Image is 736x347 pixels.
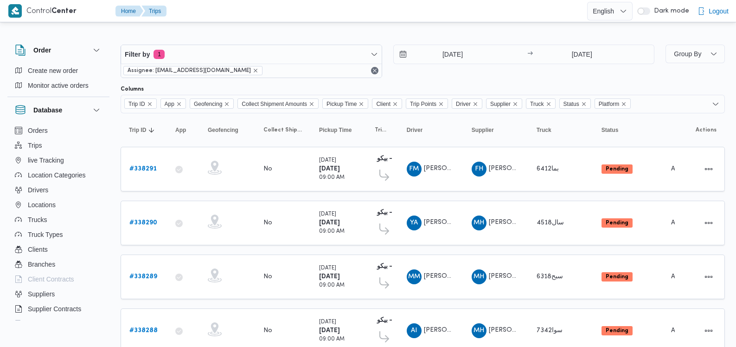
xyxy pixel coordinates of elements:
[263,273,272,281] div: No
[148,126,155,134] svg: Sorted in descending order
[28,318,51,329] span: Devices
[602,326,633,335] span: Pending
[11,183,106,197] button: Drivers
[536,45,628,64] input: Press the down key to open a popover containing a calendar.
[375,126,390,134] span: Trip Points
[128,99,145,109] span: Trip ID
[472,269,486,284] div: Maroah Husam Aldin Saad Ala
[369,65,380,76] button: Remove
[33,45,51,56] h3: Order
[602,164,633,174] span: Pending
[559,98,591,109] span: Status
[28,259,55,270] span: Branches
[392,101,398,107] button: Remove Client from selection in this group
[121,85,144,93] label: Columns
[438,101,444,107] button: Remove Trip Points from selection in this group
[9,310,39,338] iframe: chat widget
[28,274,74,285] span: Client Contracts
[606,274,628,280] b: Pending
[263,126,302,134] span: Collect Shipment Amounts
[28,140,42,151] span: Trips
[377,317,471,323] b: مخزن فرونت دور الاسكندرية - بيكو
[474,216,484,230] span: MH
[537,220,564,226] span: سال4518
[263,165,272,173] div: No
[606,166,628,172] b: Pending
[377,263,471,269] b: مخزن فرونت دور الاسكندرية - بيكو
[28,229,63,240] span: Truck Types
[7,63,109,97] div: Order
[424,219,477,225] span: [PERSON_NAME]
[701,216,716,230] button: Actions
[160,98,186,109] span: App
[123,66,262,75] span: Assignee: mostafa.elrouby@illa.com.eg
[28,125,48,136] span: Orders
[194,99,222,109] span: Geofencing
[319,274,340,280] b: [DATE]
[11,168,106,183] button: Location Categories
[602,218,633,228] span: Pending
[11,316,106,331] button: Devices
[319,158,336,163] small: [DATE]
[154,50,165,59] span: 1 active filters
[8,4,22,18] img: X8yXhbKr1z7QwAAAABJRU5ErkJggg==
[671,220,691,226] span: Admin
[489,165,557,171] span: [PERSON_NAME]ه تربو
[28,288,55,300] span: Suppliers
[530,99,544,109] span: Truck
[598,123,658,137] button: Status
[11,78,106,93] button: Monitor active orders
[537,166,559,172] span: بما6412
[409,162,419,177] span: FM
[581,101,587,107] button: Remove Status from selection in this group
[490,99,511,109] span: Supplier
[11,212,106,227] button: Trucks
[407,216,422,230] div: Yasr Abadaljwad Aljmail Abadaljwad
[175,126,186,134] span: App
[424,165,477,171] span: [PERSON_NAME]
[537,274,563,280] span: سبح6318
[602,126,619,134] span: Status
[472,323,486,338] div: Maroah Husam Aldin Saad Ala
[372,98,402,109] span: Client
[674,50,701,58] span: Group By
[176,101,182,107] button: Remove App from selection in this group
[147,101,153,107] button: Remove Trip ID from selection in this group
[208,126,238,134] span: Geofencing
[319,220,340,226] b: [DATE]
[190,98,234,109] span: Geofencing
[15,45,102,56] button: Order
[407,323,422,338] div: Ahmad Ibrahem Hassan Ali
[472,162,486,177] div: Ftha Hassan Jlal Abo Alhassan Shrkah Trabo
[125,123,162,137] button: Trip IDSorted in descending order
[410,99,436,109] span: Trip Points
[408,269,420,284] span: MM
[468,123,524,137] button: Supplier
[602,272,633,282] span: Pending
[129,274,157,280] b: # 338289
[11,138,106,153] button: Trips
[141,6,166,17] button: Trips
[319,175,345,180] small: 09:00 AM
[394,45,499,64] input: Press the down key to open a popover containing a calendar.
[671,274,691,280] span: Admin
[474,323,484,338] span: MH
[595,98,631,109] span: Platform
[7,123,109,324] div: Database
[319,126,352,134] span: Pickup Time
[319,229,345,234] small: 09:00 AM
[253,68,258,73] button: remove selected entity
[407,162,422,177] div: Foza Mahmood Kaml Yousf
[319,266,336,271] small: [DATE]
[28,214,47,225] span: Trucks
[115,6,143,17] button: Home
[473,101,478,107] button: Remove Driver from selection in this group
[11,63,106,78] button: Create new order
[563,99,579,109] span: Status
[712,100,719,108] button: Open list of options
[224,101,230,107] button: Remove Geofencing from selection in this group
[124,98,157,109] span: Trip ID
[129,325,158,336] a: #338288
[701,162,716,177] button: Actions
[11,287,106,301] button: Suppliers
